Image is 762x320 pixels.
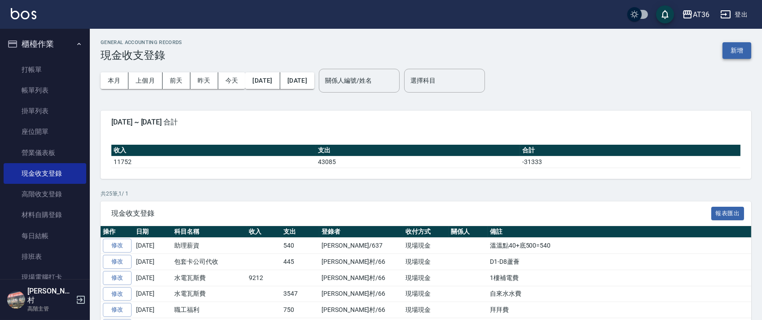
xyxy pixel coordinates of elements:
[103,271,132,285] a: 修改
[11,8,36,19] img: Logo
[488,270,751,286] td: 1樓補電費
[693,9,709,20] div: AT36
[111,156,316,168] td: 11752
[319,270,403,286] td: [PERSON_NAME]村/66
[27,305,73,313] p: 高階主管
[172,238,247,254] td: 助理薪資
[319,226,403,238] th: 登錄者
[7,291,25,309] img: Person
[678,5,713,24] button: AT36
[4,80,86,101] a: 帳單列表
[4,184,86,204] a: 高階收支登錄
[134,238,172,254] td: [DATE]
[319,238,403,254] td: [PERSON_NAME]/637
[488,302,751,318] td: 拜拜費
[488,226,751,238] th: 備註
[111,118,740,127] span: [DATE] ~ [DATE] 合計
[403,286,449,302] td: 現場現金
[280,72,314,89] button: [DATE]
[128,72,163,89] button: 上個月
[488,238,751,254] td: 溫溫點40+底500=540
[4,204,86,225] a: 材料自購登錄
[319,286,403,302] td: [PERSON_NAME]村/66
[403,302,449,318] td: 現場現金
[520,156,740,168] td: -31333
[172,270,247,286] td: 水電瓦斯費
[134,254,172,270] td: [DATE]
[281,238,319,254] td: 540
[281,226,319,238] th: 支出
[172,302,247,318] td: 職工福利
[134,226,172,238] th: 日期
[103,287,132,301] a: 修改
[4,101,86,121] a: 掛單列表
[101,72,128,89] button: 本月
[111,209,711,218] span: 現金收支登錄
[281,254,319,270] td: 445
[281,286,319,302] td: 3547
[4,267,86,288] a: 現場電腦打卡
[103,303,132,317] a: 修改
[488,254,751,270] td: D1-D8蘆薈
[4,246,86,267] a: 排班表
[111,145,316,156] th: 收入
[403,254,449,270] td: 現場現金
[163,72,190,89] button: 前天
[403,238,449,254] td: 現場現金
[4,163,86,184] a: 現金收支登錄
[218,72,246,89] button: 今天
[316,156,520,168] td: 43085
[103,255,132,269] a: 修改
[319,302,403,318] td: [PERSON_NAME]村/66
[520,145,740,156] th: 合計
[245,72,280,89] button: [DATE]
[316,145,520,156] th: 支出
[4,32,86,56] button: 櫃檯作業
[722,42,751,59] button: 新增
[4,142,86,163] a: 營業儀表板
[403,226,449,238] th: 收付方式
[722,46,751,54] a: 新增
[488,286,751,302] td: 自來水水費
[403,270,449,286] td: 現場現金
[134,286,172,302] td: [DATE]
[134,270,172,286] td: [DATE]
[172,286,247,302] td: 水電瓦斯費
[101,40,182,45] h2: GENERAL ACCOUNTING RECORDS
[711,207,744,221] button: 報表匯出
[247,270,282,286] td: 9212
[449,226,488,238] th: 關係人
[172,226,247,238] th: 科目名稱
[4,226,86,246] a: 每日結帳
[247,226,282,238] th: 收入
[4,121,86,142] a: 座位開單
[101,190,751,198] p: 共 25 筆, 1 / 1
[4,59,86,80] a: 打帳單
[134,302,172,318] td: [DATE]
[101,226,134,238] th: 操作
[281,302,319,318] td: 750
[172,254,247,270] td: 包套卡公司代收
[190,72,218,89] button: 昨天
[319,254,403,270] td: [PERSON_NAME]村/66
[711,209,744,217] a: 報表匯出
[656,5,674,23] button: save
[717,6,751,23] button: 登出
[101,49,182,62] h3: 現金收支登錄
[27,287,73,305] h5: [PERSON_NAME]村
[103,239,132,253] a: 修改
